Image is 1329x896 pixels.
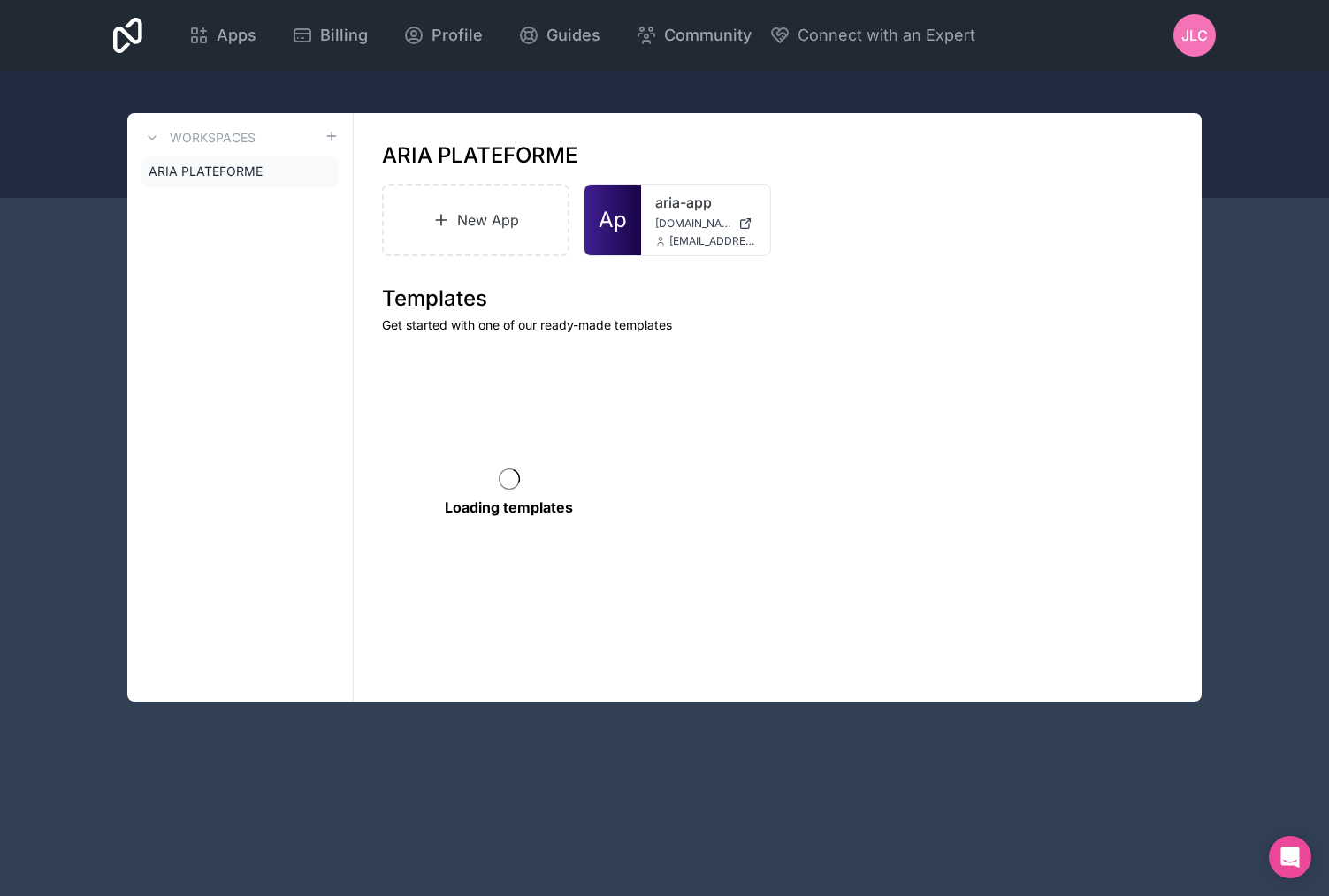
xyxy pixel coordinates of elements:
button: Connect with an Expert [769,23,975,48]
h1: ARIA PLATEFORME [382,141,577,170]
a: Community [622,16,766,55]
span: Billing [320,23,368,48]
span: Ap [599,206,627,234]
span: Guides [546,23,600,48]
span: Community [664,23,752,48]
a: Billing [278,16,382,55]
span: Profile [432,23,483,48]
a: Workspaces [141,127,256,148]
span: [DOMAIN_NAME] [655,216,731,231]
div: Open Intercom Messenger [1269,836,1311,878]
span: Apps [217,23,256,48]
p: Loading templates [445,497,573,518]
a: Guides [504,16,615,55]
a: New App [382,184,569,256]
span: ARIA PLATEFORME [149,163,263,180]
span: [EMAIL_ADDRESS][DOMAIN_NAME] [669,234,756,248]
h3: Workspaces [170,129,256,147]
a: Apps [174,16,271,55]
span: JLC [1181,25,1208,46]
span: Connect with an Expert [798,23,975,48]
a: aria-app [655,192,756,213]
a: [DOMAIN_NAME] [655,216,756,231]
a: ARIA PLATEFORME [141,156,339,187]
a: Ap [584,185,641,255]
p: Get started with one of our ready-made templates [382,316,1173,334]
a: Profile [389,16,497,55]
h1: Templates [382,285,1173,313]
